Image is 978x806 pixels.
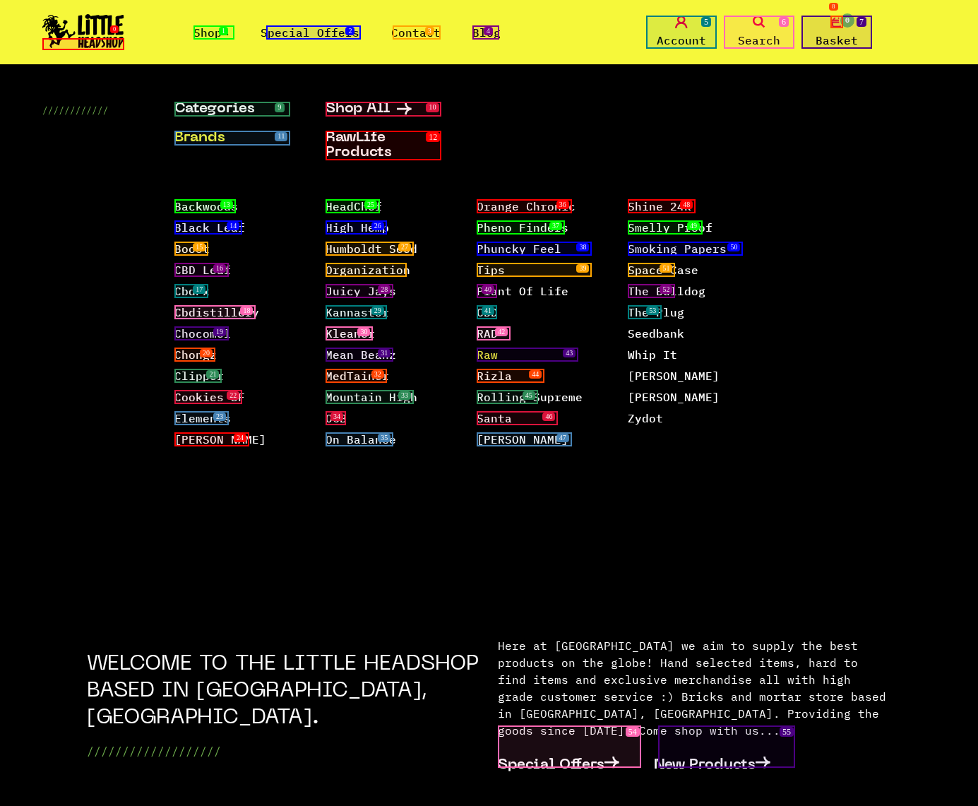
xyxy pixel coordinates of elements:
[477,242,561,277] a: Phuncky Feel Tips
[174,390,245,404] a: Cookies SF
[628,263,698,277] a: Space Case
[628,411,663,425] a: Zydot
[498,637,892,739] p: Here at [GEOGRAPHIC_DATA] we aim to supply the best products on the globe! Hand selected items, h...
[477,348,498,362] a: Raw
[87,651,481,732] h2: WELCOME TO THE LITTLE HEADSHOP BASED IN [GEOGRAPHIC_DATA], [GEOGRAPHIC_DATA].
[326,220,389,235] a: High Hemp
[174,284,210,298] a: CbdFx
[174,305,259,319] a: Cbdistillery
[498,742,637,785] a: Special Offers
[174,432,266,446] a: [PERSON_NAME]
[174,242,210,256] a: Boost
[174,411,231,425] a: Elements
[326,199,382,213] a: HeadChef
[174,102,290,117] a: Categories
[391,25,441,40] a: Contact
[654,742,788,785] a: New Products
[174,263,231,277] a: CBD Leaf
[174,369,224,383] a: Clipper
[477,411,568,446] a: Santa [PERSON_NAME]
[326,326,375,340] a: Kleaner
[816,32,858,49] span: Basket
[326,411,347,425] a: OCB
[193,25,229,40] a: Shop
[174,131,290,146] a: Brands
[87,742,481,759] p: ///////////////////
[326,390,417,404] a: Mountain High
[477,284,568,319] a: Plant Of Life CBD
[477,326,498,340] a: RAD
[326,242,417,277] a: Humboldt Seed Organization
[326,369,389,383] a: MedTainer
[628,242,727,256] a: Smoking Papers
[628,284,705,298] a: The Bulldog
[174,199,238,213] a: Backwoods
[628,199,691,213] a: Shine 24k
[326,432,396,446] a: On Balance
[477,220,568,235] a: Pheno Finders
[628,348,677,362] a: Whip It
[477,199,576,213] a: Orange Chronic
[738,32,780,49] span: Search
[261,25,359,40] a: Special Offers
[628,369,720,404] a: [PERSON_NAME] [PERSON_NAME]
[326,102,441,117] a: Shop All
[657,32,706,49] span: Account
[174,326,231,340] a: Chocomel
[628,305,684,340] a: The Plug Seedbank
[42,14,124,48] img: Little Head Shop Logo
[326,305,389,319] a: Kannastor
[628,220,712,235] a: Smelly Proof
[472,25,501,40] a: Blog
[801,16,872,49] a: 0 Basket
[724,16,794,49] a: Search
[326,284,396,298] a: Juicy Jays
[174,348,217,362] a: Chongz
[839,12,856,29] span: 0
[477,369,512,383] a: Rizla
[326,131,441,160] a: RawLife Products
[326,348,396,362] a: Mean Beanz
[174,220,245,235] a: Black Leaf
[477,390,583,404] a: Rolling Supreme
